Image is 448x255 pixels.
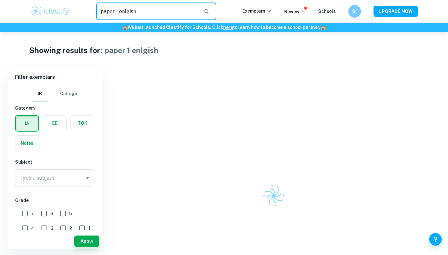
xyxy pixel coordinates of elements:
input: Search for any exemplars... [96,3,199,20]
p: Exemplars [242,8,272,14]
button: College [60,86,77,101]
h6: Subject [15,159,94,165]
h6: Filter exemplars [8,68,102,86]
a: Schools [318,9,336,14]
span: 3 [51,225,53,232]
button: Open [83,174,92,182]
span: 7 [31,210,34,217]
button: EE [43,116,66,131]
span: 🏫 [320,25,326,30]
span: 🏫 [122,25,128,30]
h1: Showing results for: [29,45,102,56]
div: Filter type choice [32,86,77,101]
h6: Category [15,105,94,111]
button: S( [348,5,361,18]
span: 5 [69,210,72,217]
img: Clastify logo [30,5,70,18]
h6: We just launched Clastify for Schools. Click to learn how to become a school partner. [1,24,447,31]
span: 1 [88,225,90,232]
button: UPGRADE NOW [373,6,418,17]
h6: Grade [15,197,94,204]
img: Clastify logo [258,181,289,211]
h1: paper 1 enlgish [105,45,158,56]
button: Notes [15,136,39,151]
button: Apply [74,236,99,247]
button: IA [16,116,38,131]
span: 6 [50,210,53,217]
span: 4 [31,225,34,232]
button: IB [32,86,47,101]
p: Review [284,8,306,15]
span: 2 [69,225,72,232]
a: here [223,25,233,30]
button: Help and Feedback [429,233,442,246]
h6: S( [351,8,358,15]
button: TOK [71,116,94,131]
